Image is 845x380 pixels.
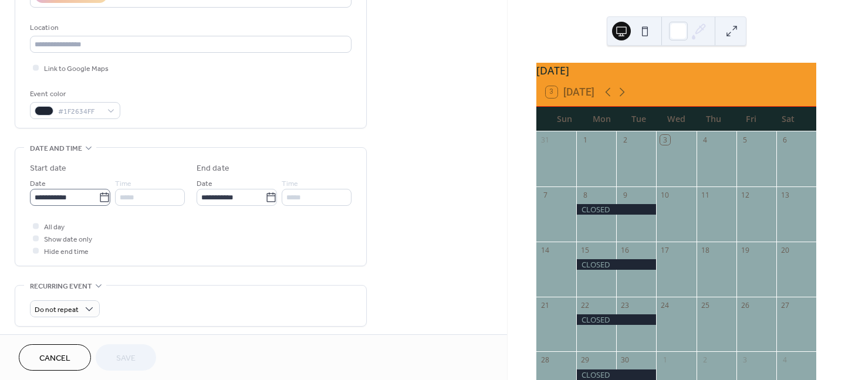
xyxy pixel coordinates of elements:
[700,245,710,255] div: 18
[540,355,550,365] div: 28
[30,88,118,100] div: Event color
[576,259,656,270] div: CLOSED
[536,63,816,78] div: [DATE]
[580,135,590,145] div: 1
[740,245,750,255] div: 19
[30,22,349,34] div: Location
[197,178,212,190] span: Date
[620,135,630,145] div: 2
[660,300,670,310] div: 24
[780,300,790,310] div: 27
[576,314,656,325] div: CLOSED
[700,300,710,310] div: 25
[44,63,109,75] span: Link to Google Maps
[660,245,670,255] div: 17
[660,190,670,200] div: 10
[58,106,102,118] span: #1F2634FF
[30,178,46,190] span: Date
[197,162,229,175] div: End date
[740,190,750,200] div: 12
[580,245,590,255] div: 15
[580,300,590,310] div: 22
[740,135,750,145] div: 5
[580,355,590,365] div: 29
[19,344,91,371] button: Cancel
[44,221,65,233] span: All day
[540,135,550,145] div: 31
[620,245,630,255] div: 16
[540,190,550,200] div: 7
[282,178,298,190] span: Time
[580,190,590,200] div: 8
[780,355,790,365] div: 4
[769,107,807,131] div: Sat
[30,162,66,175] div: Start date
[695,107,732,131] div: Thu
[740,355,750,365] div: 3
[546,107,583,131] div: Sun
[540,245,550,255] div: 14
[620,355,630,365] div: 30
[780,190,790,200] div: 13
[620,107,658,131] div: Tue
[700,190,710,200] div: 11
[620,190,630,200] div: 9
[658,107,695,131] div: Wed
[44,233,92,246] span: Show date only
[700,135,710,145] div: 4
[700,355,710,365] div: 2
[660,355,670,365] div: 1
[576,369,656,380] div: CLOSED
[660,135,670,145] div: 3
[30,142,82,155] span: Date and time
[115,178,131,190] span: Time
[583,107,621,131] div: Mon
[780,135,790,145] div: 6
[732,107,770,131] div: Fri
[540,300,550,310] div: 21
[39,352,70,365] span: Cancel
[35,303,79,317] span: Do not repeat
[576,204,656,215] div: CLOSED
[30,280,92,293] span: Recurring event
[44,246,89,258] span: Hide end time
[780,245,790,255] div: 20
[740,300,750,310] div: 26
[620,300,630,310] div: 23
